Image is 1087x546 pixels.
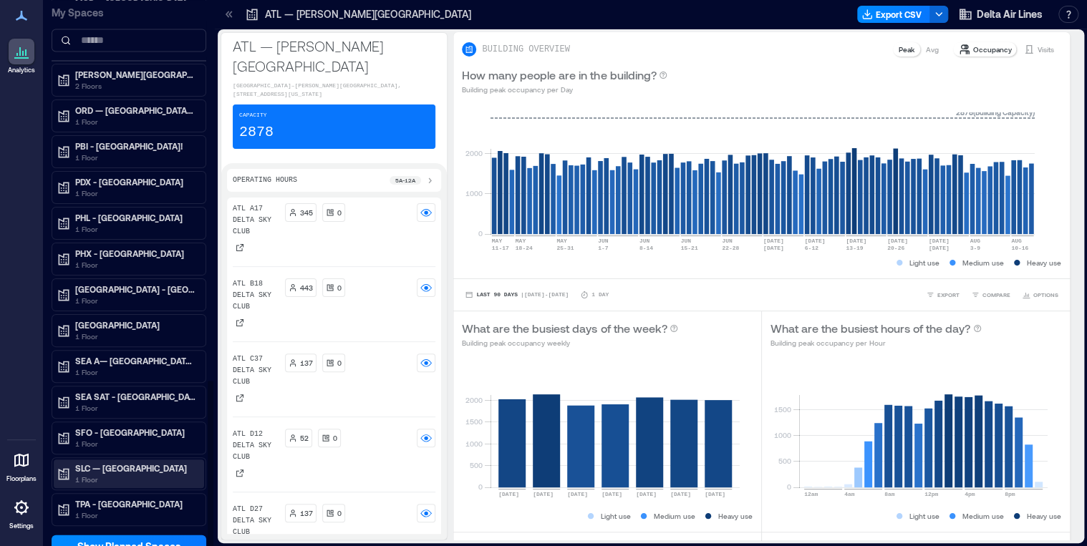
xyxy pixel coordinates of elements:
p: 1 Floor [75,474,195,485]
p: SEA SAT - [GEOGRAPHIC_DATA]-[GEOGRAPHIC_DATA] [75,391,195,402]
text: [DATE] [763,238,784,244]
text: 8pm [1005,491,1015,497]
text: [DATE] [498,491,519,497]
p: SEA A— [GEOGRAPHIC_DATA]-[GEOGRAPHIC_DATA] [75,355,195,366]
p: 1 Floor [75,438,195,449]
p: ORD — [GEOGRAPHIC_DATA][PERSON_NAME] [75,104,195,116]
text: 8am [884,491,895,497]
p: [PERSON_NAME][GEOGRAPHIC_DATA] [75,69,195,80]
p: Heavy use [1027,510,1061,522]
text: 25-31 [557,245,574,251]
p: 1 Floor [75,402,195,414]
text: 20-26 [887,245,904,251]
p: Medium use [962,257,1004,268]
text: JUN [598,238,609,244]
tspan: 0 [478,482,483,491]
p: 1 Floor [75,259,195,270]
text: AUG [970,238,981,244]
p: 52 [300,432,309,444]
p: [GEOGRAPHIC_DATA] - [GEOGRAPHIC_DATA] [75,283,195,295]
p: 443 [300,282,313,293]
tspan: 500 [778,457,791,465]
text: 22-28 [722,245,739,251]
text: JUN [722,238,733,244]
p: PBI - [GEOGRAPHIC_DATA]! [75,140,195,152]
p: 2 Floors [75,80,195,92]
p: Occupancy [973,44,1012,55]
p: Medium use [962,510,1004,522]
text: 3-9 [970,245,981,251]
p: ATL — [PERSON_NAME][GEOGRAPHIC_DATA] [233,36,435,76]
p: Medium use [654,510,695,522]
p: TPA - [GEOGRAPHIC_DATA] [75,498,195,510]
span: EXPORT [937,291,960,299]
text: [DATE] [929,238,950,244]
p: 0 [337,357,342,369]
text: 18-24 [516,245,533,251]
p: 1 Floor [75,295,195,306]
text: 12am [804,491,818,497]
span: OPTIONS [1033,291,1058,299]
text: [DATE] [670,491,691,497]
p: SLC — [GEOGRAPHIC_DATA] [75,462,195,474]
p: Visits [1038,44,1054,55]
text: [DATE] [929,245,950,251]
p: ATL B18 Delta Sky Club [233,278,279,313]
button: COMPARE [968,288,1013,302]
span: Delta Air Lines [977,7,1043,21]
button: OPTIONS [1019,288,1061,302]
p: 137 [300,507,313,519]
p: 1 Floor [75,366,195,378]
p: Analytics [8,66,35,74]
p: Capacity [239,111,266,120]
tspan: 1000 [465,439,483,447]
tspan: 1500 [465,417,483,426]
p: How many people are in the building? [462,67,656,84]
text: AUG [1011,238,1022,244]
p: PHX - [GEOGRAPHIC_DATA] [75,248,195,259]
p: 0 [337,207,342,218]
text: 12pm [924,491,938,497]
p: 1 Floor [75,116,195,127]
p: 2878 [239,122,274,142]
p: 1 Floor [75,331,195,342]
tspan: 0 [478,229,483,238]
p: 0 [337,282,342,293]
a: Analytics [4,34,39,79]
tspan: 500 [470,461,483,469]
text: MAY [492,238,503,244]
text: 13-19 [846,245,864,251]
p: Heavy use [718,510,753,522]
button: Last 90 Days |[DATE]-[DATE] [462,288,571,302]
p: ATL D12 Delta Sky Club [233,429,279,463]
text: 6-12 [805,245,818,251]
p: BUILDING OVERVIEW [482,44,569,55]
p: 5a - 12a [395,176,415,185]
p: ATL C37 Delta Sky Club [233,354,279,388]
text: [DATE] [763,245,784,251]
p: What are the busiest days of the week? [462,320,667,337]
tspan: 2000 [465,395,483,404]
p: Building peak occupancy weekly [462,337,678,348]
p: What are the busiest hours of the day? [770,320,970,337]
a: Settings [4,490,39,535]
text: 15-21 [681,245,698,251]
p: 0 [337,507,342,519]
text: 1-7 [598,245,609,251]
p: SFO - [GEOGRAPHIC_DATA] [75,426,195,438]
p: ATL — [PERSON_NAME][GEOGRAPHIC_DATA] [265,7,471,21]
text: [DATE] [705,491,725,497]
p: 345 [300,207,313,218]
span: COMPARE [982,291,1010,299]
button: EXPORT [923,288,962,302]
p: Avg [926,44,939,55]
p: 137 [300,357,313,369]
text: 11-17 [492,245,509,251]
tspan: 1000 [465,189,483,198]
text: 4pm [965,491,975,497]
p: ATL D27 Delta Sky Club [233,504,279,538]
text: [DATE] [533,491,554,497]
p: Floorplans [6,474,37,483]
p: Peak [899,44,914,55]
p: Operating Hours [233,175,297,186]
